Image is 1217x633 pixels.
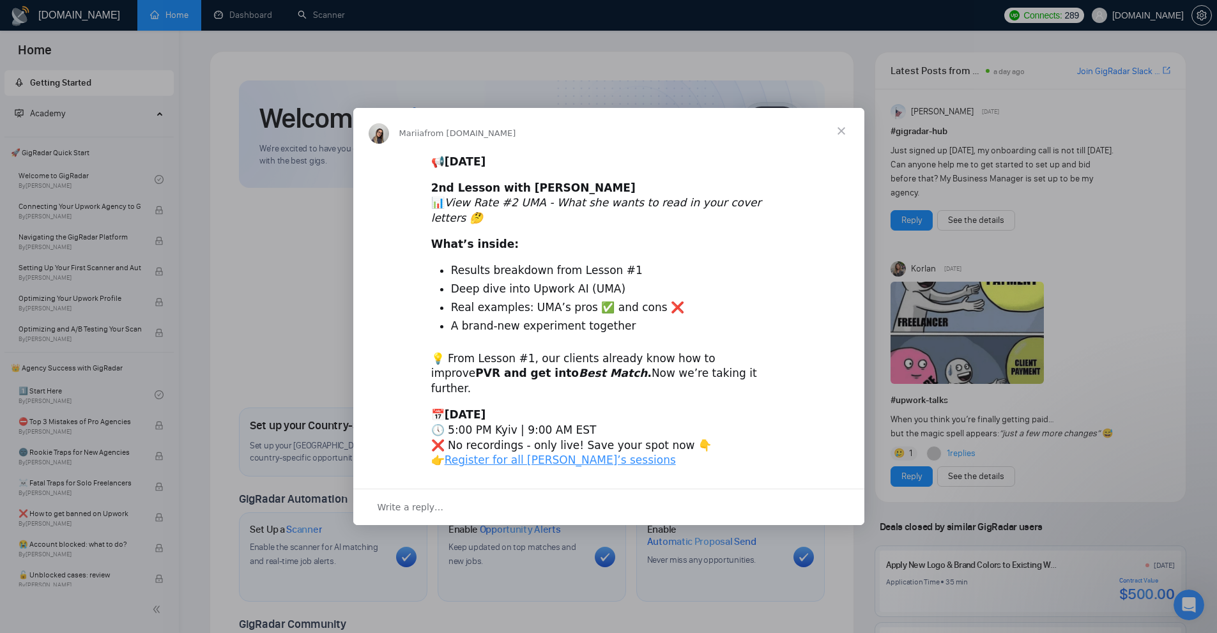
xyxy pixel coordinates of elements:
[475,367,652,379] b: PVR and get into .
[451,319,786,334] li: A brand-new experiment together
[451,263,786,278] li: Results breakdown from Lesson #1
[445,408,486,421] b: [DATE]
[378,499,444,515] span: Write a reply…
[431,238,519,250] b: What’s inside:
[431,408,786,468] div: 📅 🕔 5:00 PM Kyiv | 9:00 AM EST ❌ No recordings - only live! Save your spot now 👇 👉
[445,454,676,466] a: Register for all [PERSON_NAME]’s sessions
[431,196,762,224] i: View Rate #2 UMA - What she wants to read in your cover letters 🤔
[431,181,786,226] div: 📊
[399,128,425,138] span: Mariia
[431,351,786,397] div: 💡 From Lesson #1, our clients already know how to improve Now we’re taking it further.
[369,123,389,144] img: Profile image for Mariia
[431,181,636,194] b: 2nd Lesson with [PERSON_NAME]
[424,128,516,138] span: from [DOMAIN_NAME]
[451,300,786,316] li: Real examples: UMA’s pros ✅ and cons ❌
[818,108,864,154] span: Close
[451,282,786,297] li: Deep dive into Upwork AI (UMA)
[445,155,486,168] b: [DATE]
[431,155,786,170] div: 📢
[353,489,864,525] div: Open conversation and reply
[579,367,647,379] i: Best Match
